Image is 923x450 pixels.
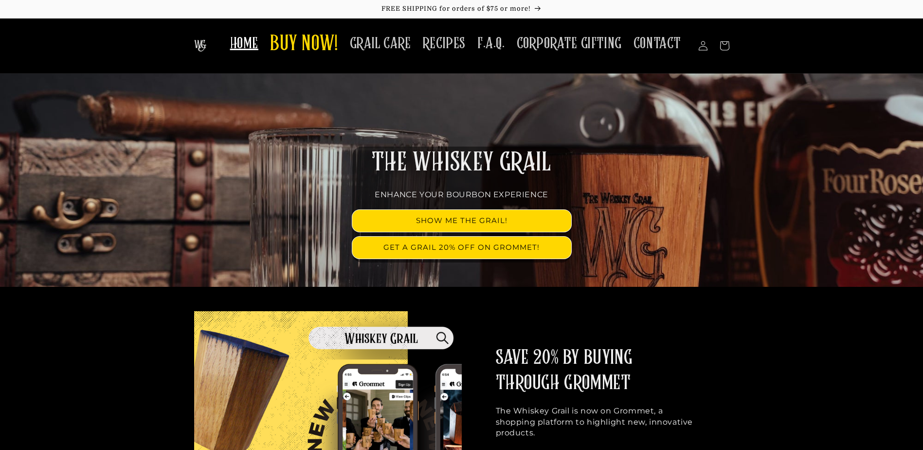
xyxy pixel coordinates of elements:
[496,345,695,396] h2: SAVE 20% BY BUYING THROUGH GROMMET
[230,34,258,53] span: HOME
[375,190,548,199] span: ENHANCE YOUR BOURBON EXPERIENCE
[471,28,511,59] a: F.A.Q.
[264,25,344,64] a: BUY NOW!
[423,34,466,53] span: RECIPES
[628,28,687,59] a: CONTACT
[517,34,622,53] span: CORPORATE GIFTING
[511,28,628,59] a: CORPORATE GIFTING
[350,34,411,53] span: GRAIL CARE
[633,34,681,53] span: CONTACT
[10,5,913,13] p: FREE SHIPPING for orders of $75 or more!
[194,40,206,52] img: The Whiskey Grail
[417,28,471,59] a: RECIPES
[224,28,264,59] a: HOME
[372,150,551,175] span: THE WHISKEY GRAIL
[270,31,338,58] span: BUY NOW!
[352,237,571,259] a: GET A GRAIL 20% OFF ON GROMMET!
[477,34,505,53] span: F.A.Q.
[344,28,417,59] a: GRAIL CARE
[352,210,571,232] a: SHOW ME THE GRAIL!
